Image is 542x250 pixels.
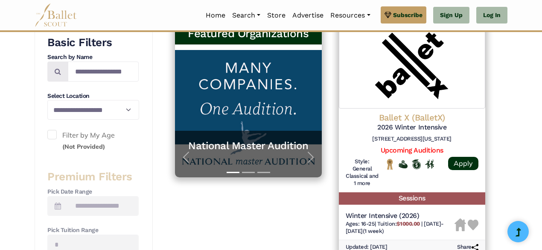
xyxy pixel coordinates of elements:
a: Apply [448,157,478,170]
h5: Winter Intensive (2026) [346,212,455,221]
h6: | | [346,221,455,235]
img: National [385,159,394,170]
img: Offers Scholarship [412,159,421,169]
a: Resources [327,6,373,24]
a: Subscribe [381,6,426,24]
a: National Master Audition [184,139,313,153]
span: [DATE]-[DATE] (1 week) [346,221,444,234]
h6: Style: General Classical and 1 more [346,158,379,187]
a: Upcoming Auditions [381,146,443,154]
a: Store [264,6,289,24]
h4: Pick Date Range [47,188,139,196]
h3: Premium Filters [47,170,139,184]
img: Heart [468,220,478,230]
h5: 2026 Winter Intensive [346,123,479,132]
h3: Basic Filters [47,35,139,50]
img: Housing Unavailable [455,218,466,231]
span: Subscribe [393,10,423,20]
a: Search [229,6,264,24]
label: Filter by My Age [47,130,139,152]
a: Home [202,6,229,24]
input: Search by names... [68,62,139,82]
span: Ages: 16-25 [346,221,375,227]
a: Log In [476,7,507,24]
button: Slide 3 [257,168,270,177]
img: gem.svg [385,10,391,20]
h6: [STREET_ADDRESS][US_STATE] [346,135,479,143]
small: (Not Provided) [62,143,105,150]
h4: Ballet X (BalletX) [346,112,479,123]
h5: Sessions [339,192,486,205]
b: $1000.00 [396,221,420,227]
a: Sign Up [433,7,469,24]
h4: Pick Tuition Range [47,226,139,235]
img: Offers Financial Aid [399,160,408,168]
button: Slide 1 [227,168,239,177]
h3: Featured Organizations [182,26,315,41]
a: Advertise [289,6,327,24]
h4: Search by Name [47,53,139,62]
img: In Person [425,159,434,169]
h4: Select Location [47,92,139,100]
img: Logo [339,23,486,109]
span: Tuition: [377,221,421,227]
button: Slide 2 [242,168,255,177]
